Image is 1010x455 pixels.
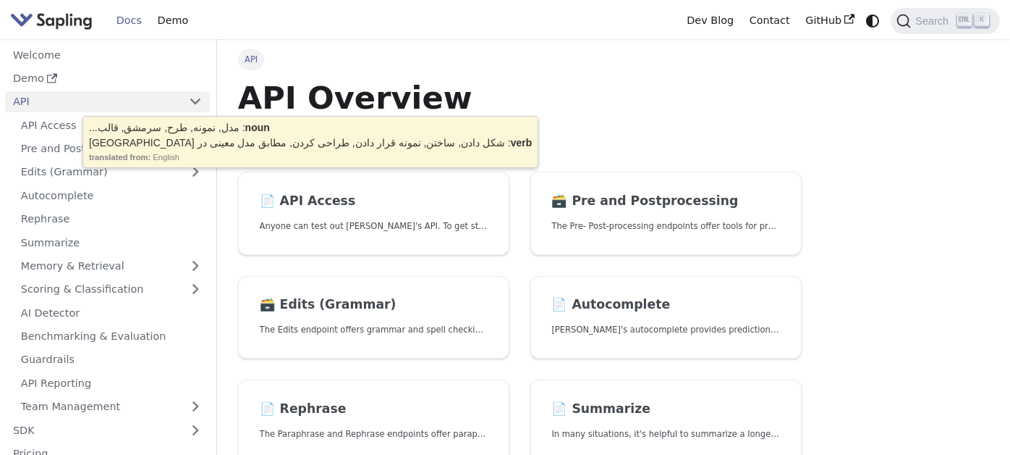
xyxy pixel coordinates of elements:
a: Pre and Postprocessing [13,138,210,159]
p: The Paraphrase and Rephrase endpoints offer paraphrasing for particular styles. [260,427,488,441]
a: Demo [5,68,210,89]
button: Switch between dark and light mode (currently system mode) [862,10,883,31]
a: Team Management [13,396,210,417]
a: API Reporting [13,372,210,393]
span: Search [911,15,957,27]
a: Scoring & Classification [13,279,210,300]
button: Collapse sidebar category 'API' [181,91,210,112]
a: API [5,91,181,112]
a: Demo [150,9,196,32]
a: SDK [5,419,181,441]
a: 🗃️ Edits (Grammar)The Edits endpoint offers grammar and spell checking. [238,276,509,359]
h2: Autocomplete [551,297,779,313]
nav: Breadcrumbs [238,49,802,70]
a: Welcome [5,44,210,65]
h2: Rephrase [260,401,488,417]
a: Docs [109,9,150,32]
h2: Summarize [551,401,779,417]
a: 📄️ Autocomplete[PERSON_NAME]'s autocomplete provides predictions of the next few characters or words [530,276,802,359]
span: API [238,49,265,70]
button: Search (Ctrl+K) [891,8,999,34]
a: 📄️ API AccessAnyone can test out [PERSON_NAME]'s API. To get started with the API, simply: [238,172,509,255]
p: Sapling's autocomplete provides predictions of the next few characters or words [551,323,779,337]
kbd: K [975,14,989,27]
a: GitHub [797,9,862,32]
a: API Access [13,114,210,135]
a: 🗃️ Pre and PostprocessingThe Pre- Post-processing endpoints offer tools for preparing your text d... [530,172,802,255]
p: The Edits endpoint offers grammar and spell checking. [260,323,488,337]
h1: API Overview [238,78,802,117]
p: Anyone can test out Sapling's API. To get started with the API, simply: [260,220,488,233]
a: Rephrase [13,209,210,230]
a: Autocomplete [13,185,210,206]
a: Guardrails [13,349,210,370]
button: Expand sidebar category 'SDK' [181,419,210,441]
a: Summarize [13,232,210,253]
p: In many situations, it's helpful to summarize a longer document into a shorter, more easily diges... [551,427,779,441]
a: Dev Blog [679,9,741,32]
a: Edits (Grammar) [13,162,210,183]
a: Memory & Retrieval [13,256,210,277]
img: Sapling.ai [10,10,93,31]
p: Overview of the [URL] API offerings. [238,134,802,151]
a: Sapling.ai [10,10,98,31]
a: Benchmarking & Evaluation [13,326,210,347]
h2: Edits (Grammar) [260,297,488,313]
h2: Pre and Postprocessing [551,193,779,209]
a: AI Detector [13,302,210,323]
h2: API Access [260,193,488,209]
a: Contact [742,9,798,32]
p: The Pre- Post-processing endpoints offer tools for preparing your text data for ingestation as we... [551,220,779,233]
